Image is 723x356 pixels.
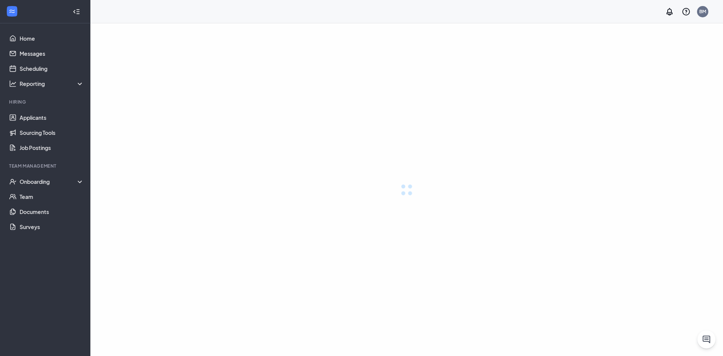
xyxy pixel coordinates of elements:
[20,189,84,204] a: Team
[20,140,84,155] a: Job Postings
[9,178,17,185] svg: UserCheck
[699,8,706,15] div: BM
[9,80,17,87] svg: Analysis
[20,31,84,46] a: Home
[20,80,84,87] div: Reporting
[20,61,84,76] a: Scheduling
[8,8,16,15] svg: WorkstreamLogo
[702,335,711,344] svg: ChatActive
[73,8,80,15] svg: Collapse
[697,330,715,348] button: ChatActive
[20,204,84,219] a: Documents
[682,7,691,16] svg: QuestionInfo
[20,110,84,125] a: Applicants
[20,219,84,234] a: Surveys
[9,99,82,105] div: Hiring
[20,178,84,185] div: Onboarding
[20,125,84,140] a: Sourcing Tools
[665,7,674,16] svg: Notifications
[9,163,82,169] div: Team Management
[20,46,84,61] a: Messages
